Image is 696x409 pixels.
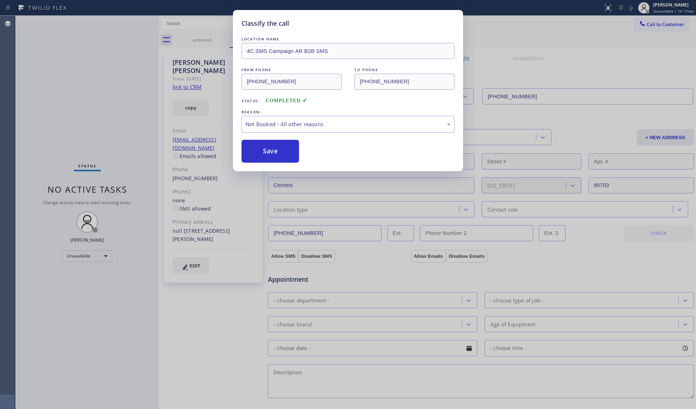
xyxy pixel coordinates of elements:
div: TO PHONE [354,66,454,74]
input: To phone [354,74,454,90]
div: FROM PHONE [242,66,342,74]
div: LOCATION NAME [242,35,454,43]
div: REASON: [242,108,454,116]
span: Status: [242,98,260,103]
button: Save [242,140,299,163]
span: COMPLETED [266,98,307,103]
h5: Classify the call [242,19,289,28]
div: Not Booked - All other reasons [245,120,451,128]
input: From phone [242,74,342,90]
